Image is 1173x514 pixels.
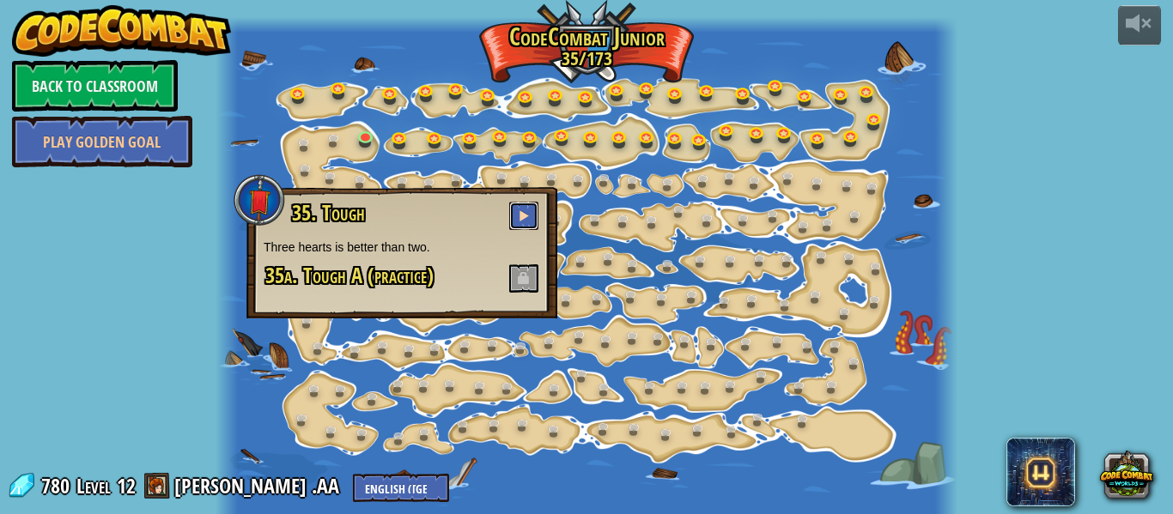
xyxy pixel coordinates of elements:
[12,60,178,112] a: Back to Classroom
[12,5,232,57] img: CodeCombat - Learn how to code by playing a game
[265,261,434,290] span: 35a. Tough A (practice)
[41,472,75,499] span: 780
[117,472,136,499] span: 12
[12,116,192,167] a: Play Golden Goal
[264,239,540,256] p: Three hearts is better than two.
[292,198,365,227] span: 35. Tough
[1118,5,1161,45] button: Adjust volume
[509,202,538,230] button: Play
[76,472,111,500] span: Level
[174,472,344,499] a: [PERSON_NAME] .AA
